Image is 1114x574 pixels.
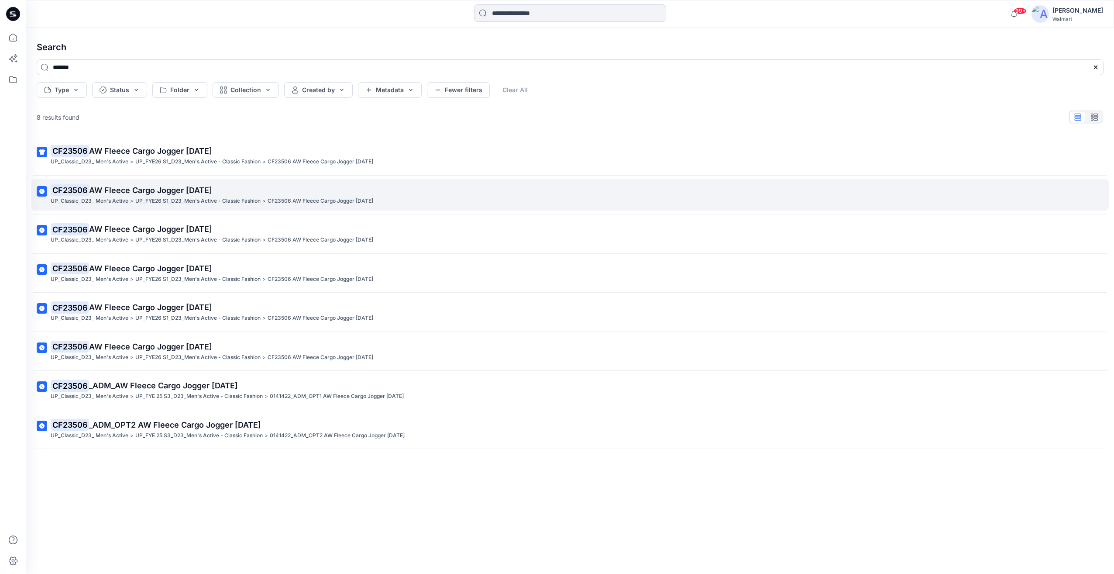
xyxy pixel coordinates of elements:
[268,197,373,206] p: CF23506 AW Fleece Cargo Jogger 01MAY24
[130,235,134,245] p: >
[135,197,261,206] p: UP_FYE26 S1_D23_Men's Active - Classic Fashion
[89,381,238,390] span: _ADM_AW Fleece Cargo Jogger [DATE]
[130,353,134,362] p: >
[31,335,1109,367] a: CF23506AW Fleece Cargo Jogger [DATE]UP_Classic_D23_ Men's Active>UP_FYE26 S1_D23_Men's Active - C...
[51,157,128,166] p: UP_Classic_D23_ Men's Active
[31,374,1109,406] a: CF23506_ADM_AW Fleece Cargo Jogger [DATE]UP_Classic_D23_ Men's Active>UP_FYE 25 S3_D23_Men's Acti...
[51,340,89,353] mark: CF23506
[89,225,212,234] span: AW Fleece Cargo Jogger [DATE]
[262,275,266,284] p: >
[51,197,128,206] p: UP_Classic_D23_ Men's Active
[51,235,128,245] p: UP_Classic_D23_ Men's Active
[1014,7,1027,14] span: 99+
[135,431,263,440] p: UP_FYE 25 S3_D23_Men's Active - Classic Fashion
[135,353,261,362] p: UP_FYE26 S1_D23_Men's Active - Classic Fashion
[89,146,212,156] span: AW Fleece Cargo Jogger [DATE]
[51,380,89,392] mark: CF23506
[37,82,87,98] button: Type
[89,342,212,351] span: AW Fleece Cargo Jogger [DATE]
[51,431,128,440] p: UP_Classic_D23_ Men's Active
[262,314,266,323] p: >
[135,235,261,245] p: UP_FYE26 S1_D23_Men's Active - Classic Fashion
[51,184,89,196] mark: CF23506
[135,392,263,401] p: UP_FYE 25 S3_D23_Men's Active - Classic Fashion
[31,218,1109,250] a: CF23506AW Fleece Cargo Jogger [DATE]UP_Classic_D23_ Men's Active>UP_FYE26 S1_D23_Men's Active - C...
[1052,16,1103,22] div: Walmart
[51,314,128,323] p: UP_Classic_D23_ Men's Active
[135,314,261,323] p: UP_FYE26 S1_D23_Men's Active - Classic Fashion
[268,157,373,166] p: CF23506 AW Fleece Cargo Jogger 01MAY24
[92,82,147,98] button: Status
[262,235,266,245] p: >
[262,353,266,362] p: >
[270,392,404,401] p: 0141422_ADM_OPT1 AW Fleece Cargo Jogger 29SEP23
[31,179,1109,211] a: CF23506AW Fleece Cargo Jogger [DATE]UP_Classic_D23_ Men's Active>UP_FYE26 S1_D23_Men's Active - C...
[265,392,268,401] p: >
[1031,5,1049,23] img: avatar
[358,82,422,98] button: Metadata
[262,197,266,206] p: >
[130,157,134,166] p: >
[37,113,79,122] p: 8 results found
[130,197,134,206] p: >
[89,264,212,273] span: AW Fleece Cargo Jogger [DATE]
[265,431,268,440] p: >
[262,157,266,166] p: >
[51,392,128,401] p: UP_Classic_D23_ Men's Active
[130,275,134,284] p: >
[51,275,128,284] p: UP_Classic_D23_ Men's Active
[427,82,490,98] button: Fewer filters
[268,353,373,362] p: CF23506 AW Fleece Cargo Jogger 01MAY24
[51,353,128,362] p: UP_Classic_D23_ Men's Active
[89,186,212,195] span: AW Fleece Cargo Jogger [DATE]
[51,145,89,157] mark: CF23506
[130,392,134,401] p: >
[89,420,261,429] span: _ADM_OPT2 AW Fleece Cargo Jogger [DATE]
[130,431,134,440] p: >
[152,82,207,98] button: Folder
[268,314,373,323] p: CF23506 AW Fleece Cargo Jogger 01MAY24
[135,275,261,284] p: UP_FYE26 S1_D23_Men's Active - Classic Fashion
[1052,5,1103,16] div: [PERSON_NAME]
[135,157,261,166] p: UP_FYE26 S1_D23_Men's Active - Classic Fashion
[51,418,89,431] mark: CF23506
[51,301,89,314] mark: CF23506
[284,82,353,98] button: Created by
[213,82,279,98] button: Collection
[31,257,1109,289] a: CF23506AW Fleece Cargo Jogger [DATE]UP_Classic_D23_ Men's Active>UP_FYE26 S1_D23_Men's Active - C...
[30,35,1111,59] h4: Search
[51,223,89,235] mark: CF23506
[31,414,1109,446] a: CF23506_ADM_OPT2 AW Fleece Cargo Jogger [DATE]UP_Classic_D23_ Men's Active>UP_FYE 25 S3_D23_Men's...
[31,296,1109,328] a: CF23506AW Fleece Cargo Jogger [DATE]UP_Classic_D23_ Men's Active>UP_FYE26 S1_D23_Men's Active - C...
[89,303,212,312] span: AW Fleece Cargo Jogger [DATE]
[268,235,373,245] p: CF23506 AW Fleece Cargo Jogger 01MAY24
[31,140,1109,172] a: CF23506AW Fleece Cargo Jogger [DATE]UP_Classic_D23_ Men's Active>UP_FYE26 S1_D23_Men's Active - C...
[268,275,373,284] p: CF23506 AW Fleece Cargo Jogger 01MAY24
[51,262,89,274] mark: CF23506
[270,431,405,440] p: 0141422_ADM_OPT2 AW Fleece Cargo Jogger 05OCT23
[130,314,134,323] p: >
